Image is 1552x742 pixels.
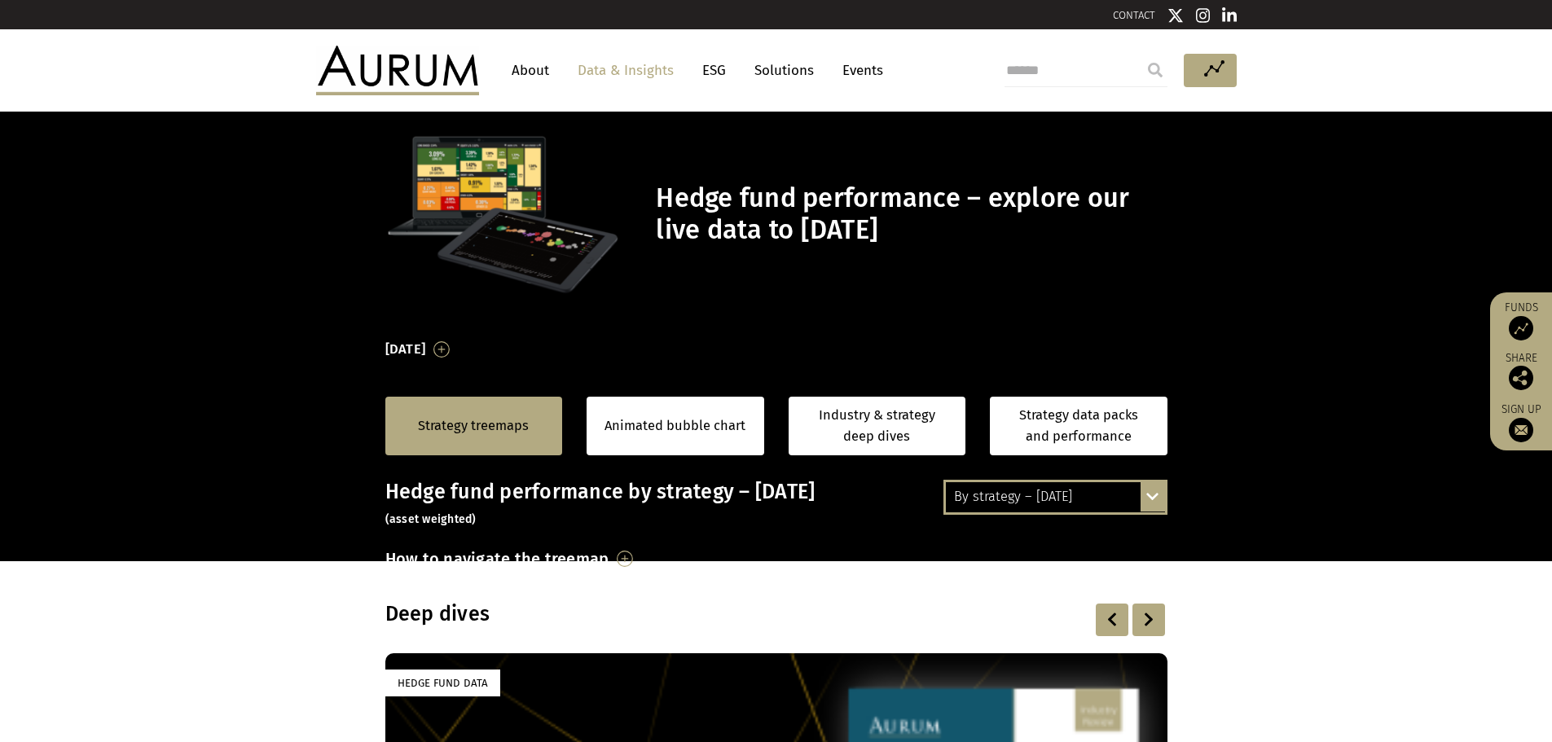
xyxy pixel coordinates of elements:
img: Instagram icon [1196,7,1211,24]
div: Share [1498,353,1544,390]
a: Data & Insights [569,55,682,86]
a: ESG [694,55,734,86]
small: (asset weighted) [385,512,477,526]
h3: How to navigate the treemap [385,545,609,573]
img: Access Funds [1509,316,1533,340]
h3: [DATE] [385,337,426,362]
input: Submit [1139,54,1172,86]
a: Industry & strategy deep dives [789,397,966,456]
h1: Hedge fund performance – explore our live data to [DATE] [656,182,1163,246]
div: Hedge Fund Data [385,670,500,696]
a: Sign up [1498,402,1544,442]
a: CONTACT [1113,9,1155,21]
h3: Deep dives [385,602,957,626]
a: Animated bubble chart [605,415,745,437]
a: Strategy treemaps [418,415,529,437]
img: Twitter icon [1167,7,1184,24]
img: Sign up to our newsletter [1509,418,1533,442]
a: About [503,55,557,86]
img: Aurum [316,46,479,94]
a: Solutions [746,55,822,86]
img: Linkedin icon [1222,7,1237,24]
div: By strategy – [DATE] [946,482,1165,511]
a: Events [834,55,883,86]
img: Share this post [1509,366,1533,390]
h3: Hedge fund performance by strategy – [DATE] [385,480,1167,529]
a: Strategy data packs and performance [990,397,1167,456]
a: Funds [1498,301,1544,340]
